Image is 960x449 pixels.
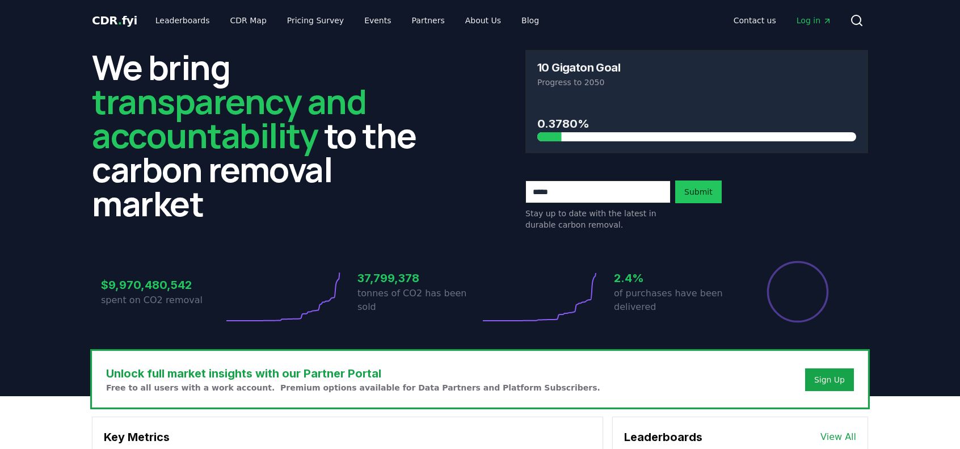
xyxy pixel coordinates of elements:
a: Events [355,10,400,31]
button: Sign Up [805,368,854,391]
h3: 37,799,378 [357,270,480,287]
h3: 2.4% [614,270,736,287]
p: Stay up to date with the latest in durable carbon removal. [525,208,671,230]
h3: Unlock full market insights with our Partner Portal [106,365,600,382]
p: spent on CO2 removal [101,293,224,307]
a: Sign Up [814,374,845,385]
p: of purchases have been delivered [614,287,736,314]
span: . [118,14,122,27]
h3: 10 Gigaton Goal [537,62,620,73]
nav: Main [725,10,841,31]
a: Log in [788,10,841,31]
a: Contact us [725,10,785,31]
a: About Us [456,10,510,31]
a: Leaderboards [146,10,219,31]
h3: Key Metrics [104,429,591,446]
a: Blog [512,10,548,31]
a: View All [820,430,856,444]
p: tonnes of CO2 has been sold [357,287,480,314]
p: Progress to 2050 [537,77,856,88]
a: Partners [403,10,454,31]
h3: $9,970,480,542 [101,276,224,293]
nav: Main [146,10,548,31]
p: Free to all users with a work account. Premium options available for Data Partners and Platform S... [106,382,600,393]
a: Pricing Survey [278,10,353,31]
span: CDR fyi [92,14,137,27]
h3: 0.3780% [537,115,856,132]
span: transparency and accountability [92,78,366,158]
h2: We bring to the carbon removal market [92,50,435,220]
button: Submit [675,181,722,203]
span: Log in [797,15,832,26]
a: CDR.fyi [92,12,137,28]
div: Percentage of sales delivered [766,260,830,324]
a: CDR Map [221,10,276,31]
h3: Leaderboards [624,429,702,446]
